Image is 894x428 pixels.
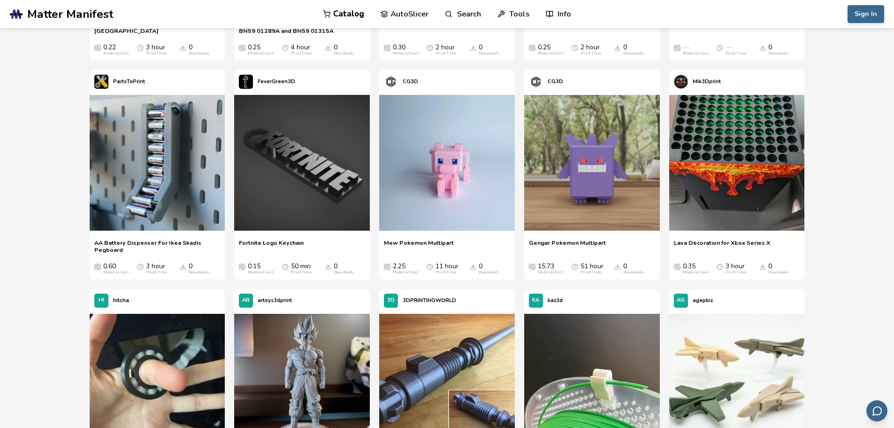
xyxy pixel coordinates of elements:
[146,44,167,56] div: 3 hour
[614,44,621,51] span: Downloads
[436,263,458,275] div: 11 hour
[524,70,568,93] a: CG3D's profileCG3D
[726,263,746,275] div: 3 hour
[683,51,708,56] div: Material Cost
[538,270,563,275] div: Material Cost
[726,51,746,56] div: Print Time
[27,8,113,21] span: Matter Manifest
[427,263,433,270] span: Average Print Time
[866,400,887,421] button: Send feedback via email
[137,263,144,270] span: Average Print Time
[334,44,354,56] div: 0
[479,51,499,56] div: Downloads
[146,51,167,56] div: Print Time
[581,51,601,56] div: Print Time
[677,297,685,303] span: AG
[384,44,390,51] span: Average Cost
[334,270,354,275] div: Downloads
[137,44,144,51] span: Average Print Time
[379,70,423,93] a: CG3D's profileCG3D
[479,44,499,56] div: 0
[548,296,563,305] p: kaz3d
[623,263,644,275] div: 0
[683,44,689,51] span: —
[538,51,563,56] div: Material Cost
[623,44,644,56] div: 0
[282,44,289,51] span: Average Print Time
[242,297,250,303] span: AR
[248,270,273,275] div: Material Cost
[94,44,101,51] span: Average Cost
[572,44,578,51] span: Average Print Time
[94,263,101,270] span: Average Cost
[726,270,746,275] div: Print Time
[239,263,245,270] span: Average Cost
[180,263,186,270] span: Downloads
[768,263,789,275] div: 0
[581,44,601,56] div: 2 hour
[113,296,129,305] p: hitcha
[470,263,476,270] span: Downloads
[529,263,535,270] span: Average Cost
[614,263,621,270] span: Downloads
[334,263,354,275] div: 0
[538,44,563,56] div: 0.25
[146,270,167,275] div: Print Time
[239,44,245,51] span: Average Cost
[384,263,390,270] span: Average Cost
[239,239,304,253] span: Fortnite Logo Keychain
[189,44,209,56] div: 0
[529,239,606,253] a: Gengar Pokemon Multipart
[393,270,418,275] div: Material Cost
[674,75,688,89] img: Mik3Dprint's profile
[683,270,708,275] div: Material Cost
[258,77,295,86] p: FeverGreen3D
[291,51,312,56] div: Print Time
[436,51,456,56] div: Print Time
[674,44,680,51] span: Average Cost
[325,263,331,270] span: Downloads
[848,5,884,23] button: Sign In
[674,263,680,270] span: Average Cost
[623,51,644,56] div: Downloads
[239,75,253,89] img: FeverGreen3D's profile
[113,77,145,86] p: PartsToPrint
[529,44,535,51] span: Average Cost
[180,44,186,51] span: Downloads
[581,270,601,275] div: Print Time
[393,44,418,56] div: 0.30
[683,263,708,275] div: 0.35
[470,44,476,51] span: Downloads
[90,70,150,93] a: PartsToPrint's profilePartsToPrint
[572,263,578,270] span: Average Print Time
[94,239,221,253] span: AA Battery Dispenser For Ikea Skadis Pegboard
[403,296,456,305] p: 3DPRINTINGWORLD
[436,270,456,275] div: Print Time
[532,297,539,303] span: KA
[99,297,104,303] span: HI
[94,75,108,89] img: PartsToPrint's profile
[548,77,563,86] p: CG3D
[103,263,129,275] div: 0.60
[581,263,604,275] div: 51 hour
[436,44,456,56] div: 2 hour
[103,44,129,56] div: 0.22
[325,44,331,51] span: Downloads
[189,263,209,275] div: 0
[189,51,209,56] div: Downloads
[479,270,499,275] div: Downloads
[403,77,418,86] p: CG3D
[693,296,713,305] p: agepbiz
[189,270,209,275] div: Downloads
[393,263,418,275] div: 2.25
[717,44,723,51] span: Average Print Time
[479,263,499,275] div: 0
[674,239,770,253] a: Lava Decoration for Xbox Series X
[248,51,273,56] div: Material Cost
[103,270,129,275] div: Material Cost
[103,51,129,56] div: Material Cost
[234,70,300,93] a: FeverGreen3D's profileFeverGreen3D
[334,51,354,56] div: Downloads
